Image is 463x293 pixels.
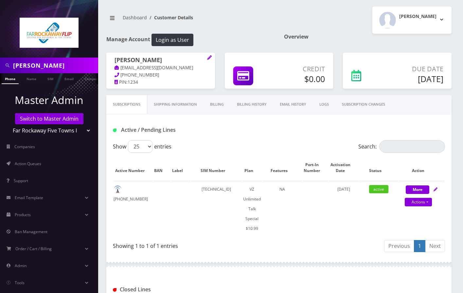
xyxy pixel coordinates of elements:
th: Plan: activate to sort column ascending [242,155,262,180]
span: Support [14,178,28,183]
th: Active Number: activate to sort column ascending [114,155,152,180]
p: Due Date [385,64,443,74]
input: Search in Company [13,59,97,72]
span: Ban Management [15,229,47,234]
div: Showing 1 to 1 of 1 entries [113,239,274,250]
span: Companies [14,144,35,149]
th: Action: activate to sort column ascending [399,155,444,180]
a: Email [61,73,77,83]
button: More [406,185,429,194]
a: Dashboard [123,14,147,21]
button: Login as User [151,34,193,46]
h2: [PERSON_NAME] [399,14,436,19]
th: Activation Date: activate to sort column ascending [329,155,359,180]
h5: [DATE] [385,74,443,84]
a: SIM [44,73,57,83]
a: SUBSCRIPTION CHANGES [335,95,392,114]
a: Billing History [230,95,273,114]
span: 1234 [128,79,138,85]
a: Switch to Master Admin [15,113,83,124]
td: VZ Unlimited Talk Special $10.99 [242,181,262,237]
img: default.png [114,185,122,194]
th: Port-In Number: activate to sort column ascending [302,155,328,180]
h1: Overview [284,34,452,40]
select: Showentries [128,140,152,153]
a: Next [425,240,445,252]
th: SIM Number: activate to sort column ascending [191,155,241,180]
a: Actions [405,198,432,206]
a: EMAIL HISTORY [273,95,313,114]
th: Status: activate to sort column ascending [359,155,398,180]
h1: Active / Pending Lines [113,127,217,133]
button: [PERSON_NAME] [372,7,452,34]
span: Admin [15,263,27,268]
img: Closed Lines [113,288,116,292]
span: active [369,185,388,193]
td: [PHONE_NUMBER] [114,181,152,237]
th: BAN: activate to sort column ascending [153,155,170,180]
img: Active / Pending Lines [113,129,116,132]
a: Name [23,73,40,83]
span: Email Template [15,195,43,200]
span: Action Queues [15,161,41,166]
h1: [PERSON_NAME] [115,57,207,64]
a: Phone [2,73,19,84]
a: Login as User [150,36,193,43]
span: Tools [15,280,25,285]
span: Products [15,212,31,217]
label: Search: [358,140,445,153]
a: Company [81,73,103,83]
th: Label: activate to sort column ascending [171,155,190,180]
a: 1 [414,240,425,252]
span: [PHONE_NUMBER] [120,72,159,78]
h5: $0.00 [276,74,325,84]
p: Credit [276,64,325,74]
input: Search: [379,140,445,153]
span: Order / Cart / Billing [15,246,52,251]
img: Far Rockaway Five Towns Flip [20,18,79,48]
li: Customer Details [147,14,193,21]
nav: breadcrumb [106,11,274,29]
td: [TECHNICAL_ID] [191,181,241,237]
a: Shipping Information [147,95,204,114]
a: Subscriptions [106,95,147,114]
a: [EMAIL_ADDRESS][DOMAIN_NAME] [115,65,193,71]
a: PIN: [115,79,128,86]
h1: Manage Account [106,34,274,46]
a: Billing [204,95,230,114]
td: NA [263,181,302,237]
th: Features: activate to sort column ascending [263,155,302,180]
label: Show entries [113,140,171,153]
a: Previous [384,240,414,252]
a: LOGS [313,95,335,114]
h1: Closed Lines [113,286,217,293]
span: [DATE] [337,186,350,192]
